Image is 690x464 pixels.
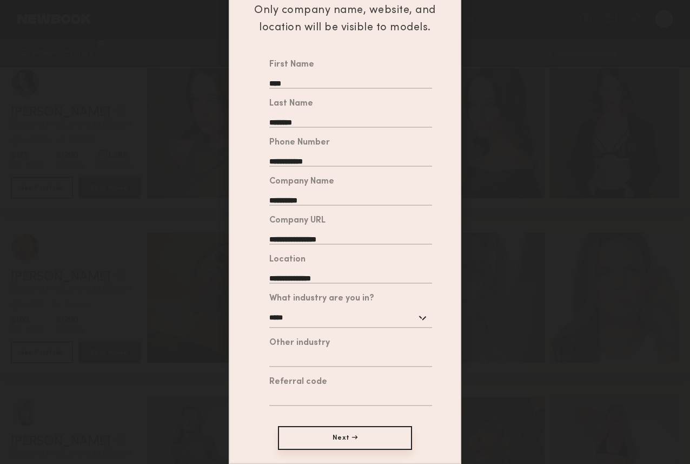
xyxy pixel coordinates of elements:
button: Next → [278,426,412,450]
div: Location [269,256,306,264]
div: Referral code [269,378,327,387]
div: Other industry [269,339,330,348]
div: Only company name, website, and location will be visible to models. [238,2,452,37]
div: Phone Number [269,139,330,147]
div: Company URL [269,217,326,225]
div: First Name [269,61,314,69]
div: Last Name [269,100,313,108]
div: What industry are you in? [269,295,374,303]
div: Company Name [269,178,334,186]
